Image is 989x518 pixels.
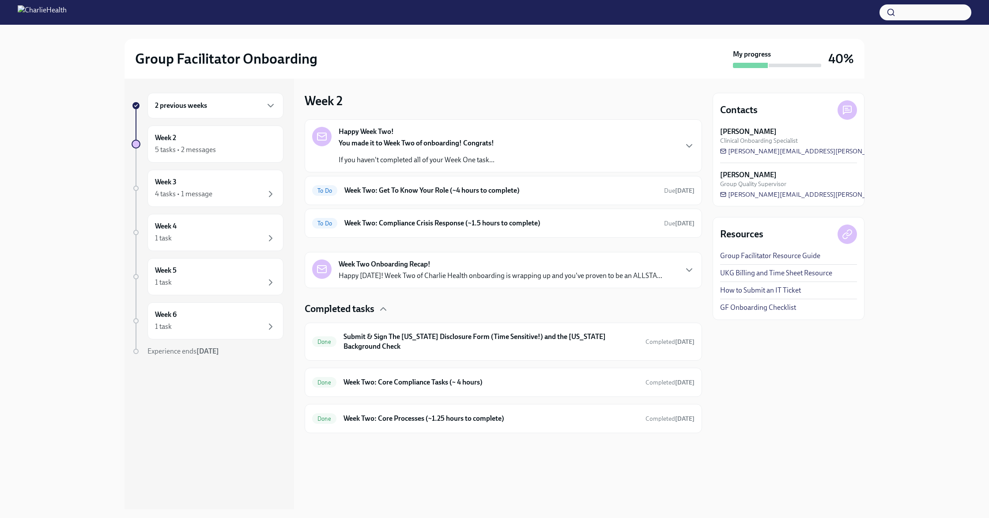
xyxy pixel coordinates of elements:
[155,266,177,275] h6: Week 5
[675,338,695,346] strong: [DATE]
[147,347,219,355] span: Experience ends
[155,310,177,320] h6: Week 6
[132,302,283,339] a: Week 61 task
[312,375,695,389] a: DoneWeek Two: Core Compliance Tasks (~ 4 hours)Completed[DATE]
[720,147,940,156] a: [PERSON_NAME][EMAIL_ADDRESS][PERSON_NAME][DOMAIN_NAME]
[155,177,177,187] h6: Week 3
[720,127,777,137] strong: [PERSON_NAME]
[344,414,638,423] h6: Week Two: Core Processes (~1.25 hours to complete)
[339,139,494,147] strong: You made it to Week Two of onboarding! Congrats!
[155,145,216,155] div: 5 tasks • 2 messages
[675,187,695,194] strong: [DATE]
[305,93,343,109] h3: Week 2
[664,219,695,228] span: September 29th, 2025 10:00
[312,183,695,198] a: To DoWeek Two: Get To Know Your Role (~4 hours to complete)Due[DATE]
[645,378,695,387] span: September 24th, 2025 22:52
[344,218,657,228] h6: Week Two: Compliance Crisis Response (~1.5 hours to complete)
[312,339,336,345] span: Done
[720,103,758,117] h4: Contacts
[18,5,67,19] img: CharlieHealth
[132,126,283,163] a: Week 25 tasks • 2 messages
[664,220,695,227] span: Due
[305,302,374,316] h4: Completed tasks
[155,278,172,287] div: 1 task
[132,170,283,207] a: Week 34 tasks • 1 message
[720,286,801,295] a: How to Submit an IT Ticket
[675,220,695,227] strong: [DATE]
[155,101,207,110] h6: 2 previous weeks
[645,415,695,423] span: Completed
[344,332,638,351] h6: Submit & Sign The [US_STATE] Disclosure Form (Time Sensitive!) and the [US_STATE] Background Check
[196,347,219,355] strong: [DATE]
[720,190,940,199] a: [PERSON_NAME][EMAIL_ADDRESS][PERSON_NAME][DOMAIN_NAME]
[312,415,336,422] span: Done
[720,268,832,278] a: UKG Billing and Time Sheet Resource
[339,155,494,165] p: If you haven't completed all of your Week One task...
[135,50,317,68] h2: Group Facilitator Onboarding
[312,187,337,194] span: To Do
[720,251,820,261] a: Group Facilitator Resource Guide
[155,133,176,143] h6: Week 2
[720,170,777,180] strong: [PERSON_NAME]
[828,51,854,67] h3: 40%
[155,221,177,231] h6: Week 4
[312,330,695,353] a: DoneSubmit & Sign The [US_STATE] Disclosure Form (Time Sensitive!) and the [US_STATE] Background ...
[720,303,796,312] a: GF Onboarding Checklist
[664,187,695,195] span: September 29th, 2025 10:00
[312,220,337,227] span: To Do
[720,180,786,188] span: Group Quality Supervisor
[155,322,172,331] div: 1 task
[132,258,283,295] a: Week 51 task
[339,259,430,269] strong: Week Two Onboarding Recap!
[733,50,771,59] strong: My progress
[664,187,695,194] span: Due
[155,233,172,243] div: 1 task
[720,137,798,145] span: Clinical Onboarding Specialist
[645,379,695,386] span: Completed
[312,411,695,426] a: DoneWeek Two: Core Processes (~1.25 hours to complete)Completed[DATE]
[344,377,638,387] h6: Week Two: Core Compliance Tasks (~ 4 hours)
[675,415,695,423] strong: [DATE]
[312,216,695,230] a: To DoWeek Two: Compliance Crisis Response (~1.5 hours to complete)Due[DATE]
[645,338,695,346] span: Completed
[339,127,394,137] strong: Happy Week Two!
[720,228,763,241] h4: Resources
[312,379,336,386] span: Done
[132,214,283,251] a: Week 41 task
[645,338,695,346] span: September 17th, 2025 15:22
[645,415,695,423] span: September 26th, 2025 22:42
[147,93,283,118] div: 2 previous weeks
[305,302,702,316] div: Completed tasks
[155,189,212,199] div: 4 tasks • 1 message
[344,186,657,195] h6: Week Two: Get To Know Your Role (~4 hours to complete)
[339,271,662,281] p: Happy [DATE]! Week Two of Charlie Health onboarding is wrapping up and you've proven to be an ALL...
[675,379,695,386] strong: [DATE]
